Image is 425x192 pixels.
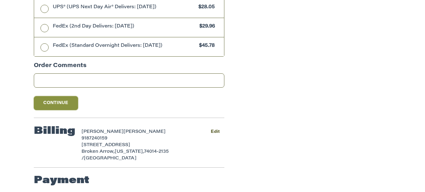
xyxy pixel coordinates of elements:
legend: Order Comments [34,62,87,73]
button: Continue [34,96,78,110]
h2: Billing [34,125,75,138]
span: [PERSON_NAME] [124,130,166,134]
span: $29.96 [196,23,215,30]
span: [PERSON_NAME] [82,130,124,134]
span: 9187240159 [82,136,107,141]
span: UPS® (UPS Next Day Air® Delivers: [DATE]) [53,4,196,11]
span: [US_STATE], [115,150,144,154]
span: FedEx (2nd Day Delivers: [DATE]) [53,23,197,30]
button: Edit [206,127,224,136]
span: [STREET_ADDRESS] [82,143,130,147]
span: [GEOGRAPHIC_DATA] [84,156,137,161]
span: $28.05 [195,4,215,11]
h2: Payment [34,174,89,187]
span: FedEx (Standard Overnight Delivers: [DATE]) [53,42,196,50]
span: Broken Arrow, [82,150,115,154]
span: $45.78 [196,42,215,50]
